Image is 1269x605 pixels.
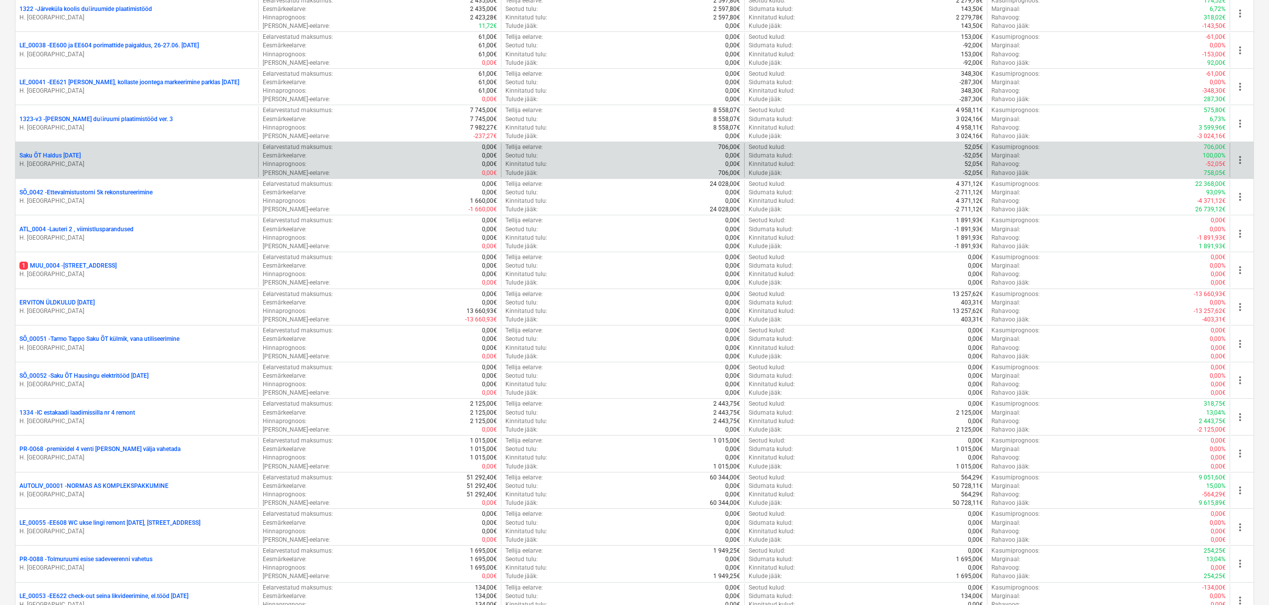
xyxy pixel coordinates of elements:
[263,33,333,41] p: Eelarvestatud maksumus :
[991,106,1040,115] p: Kasumiprognoos :
[964,160,983,168] p: 52,05€
[725,87,740,95] p: 0,00€
[19,519,200,527] p: LE_00055 - EE608 WC ukse lingi remont [DATE], [STREET_ADDRESS]
[263,151,307,160] p: Eesmärkeelarve :
[505,33,543,41] p: Tellija eelarve :
[505,143,543,151] p: Tellija eelarve :
[1210,41,1226,50] p: 0,00%
[19,5,254,22] div: 1322 -Järveküla koolis duširuumide plaatimistöödH. [GEOGRAPHIC_DATA]
[991,188,1020,197] p: Marginaal :
[19,78,239,87] p: LE_00041 - EE621 [PERSON_NAME], kollaste joontega markeerimine parklas [DATE]
[1207,59,1226,67] p: 92,00€
[749,78,793,87] p: Sidumata kulud :
[713,5,740,13] p: 2 597,80€
[263,242,330,251] p: [PERSON_NAME]-eelarve :
[991,242,1030,251] p: Rahavoo jääk :
[19,225,134,234] p: ATL_0004 - Lauteri 2 , viimistlusparandused
[19,344,254,352] p: H. [GEOGRAPHIC_DATA]
[1199,242,1226,251] p: 1 891,93€
[19,151,81,160] p: Saku ÕT Haldus [DATE]
[19,555,153,564] p: PR-0088 - Tolmuruumi esise sadeveerenni vahetus
[478,22,497,30] p: 11,72€
[505,50,547,59] p: Kinnitatud tulu :
[19,307,254,315] p: H. [GEOGRAPHIC_DATA]
[263,197,307,205] p: Hinnaprognoos :
[478,70,497,78] p: 61,00€
[263,22,330,30] p: [PERSON_NAME]-eelarve :
[19,454,254,462] p: H. [GEOGRAPHIC_DATA]
[19,299,95,307] p: ERVITON ÜLDKULUD [DATE]
[263,225,307,234] p: Eesmärkeelarve :
[749,160,795,168] p: Kinnitatud kulud :
[19,197,254,205] p: H. [GEOGRAPHIC_DATA]
[19,555,254,572] div: PR-0088 -Tolmuruumi esise sadeveerenni vahetusH. [GEOGRAPHIC_DATA]
[991,78,1020,87] p: Marginaal :
[263,143,333,151] p: Eelarvestatud maksumus :
[749,5,793,13] p: Sidumata kulud :
[749,22,782,30] p: Kulude jääk :
[19,13,254,22] p: H. [GEOGRAPHIC_DATA]
[19,409,135,417] p: 1334 - IC estakaadi laadimissilla nr 4 remont
[470,115,497,124] p: 7 745,00€
[263,5,307,13] p: Eesmärkeelarve :
[470,5,497,13] p: 2 435,00€
[505,151,538,160] p: Seotud tulu :
[482,242,497,251] p: 0,00€
[749,87,795,95] p: Kinnitatud kulud :
[991,41,1020,50] p: Marginaal :
[19,50,254,59] p: H. [GEOGRAPHIC_DATA]
[1204,169,1226,177] p: 758,05€
[725,160,740,168] p: 0,00€
[1195,205,1226,214] p: 26 739,12€
[961,33,983,41] p: 153,00€
[1210,225,1226,234] p: 0,00%
[505,106,543,115] p: Tellija eelarve :
[725,59,740,67] p: 0,00€
[19,225,254,242] div: ATL_0004 -Lauteri 2 , viimistlusparandusedH. [GEOGRAPHIC_DATA]
[19,445,180,454] p: PR-0068 - premixidel 4 venti [PERSON_NAME] välja vahetada
[1204,143,1226,151] p: 706,00€
[263,180,333,188] p: Eelarvestatud maksumus :
[1202,22,1226,30] p: -143,50€
[749,225,793,234] p: Sidumata kulud :
[482,234,497,242] p: 0,00€
[505,124,547,132] p: Kinnitatud tulu :
[263,50,307,59] p: Hinnaprognoos :
[1197,234,1226,242] p: -1 891,93€
[710,205,740,214] p: 24 028,00€
[963,151,983,160] p: -52,05€
[749,95,782,104] p: Kulude jääk :
[959,95,983,104] p: -287,30€
[263,169,330,177] p: [PERSON_NAME]-eelarve :
[749,216,786,225] p: Seotud kulud :
[964,143,983,151] p: 52,05€
[482,169,497,177] p: 0,00€
[956,115,983,124] p: 3 024,16€
[1197,197,1226,205] p: -4 371,12€
[482,143,497,151] p: 0,00€
[505,188,538,197] p: Seotud tulu :
[1202,87,1226,95] p: -348,30€
[991,151,1020,160] p: Marginaal :
[470,13,497,22] p: 2 423,28€
[1234,411,1246,423] span: more_vert
[263,124,307,132] p: Hinnaprognoos :
[263,115,307,124] p: Eesmärkeelarve :
[963,59,983,67] p: -92,00€
[725,216,740,225] p: 0,00€
[469,205,497,214] p: -1 660,00€
[725,70,740,78] p: 0,00€
[478,33,497,41] p: 61,00€
[713,106,740,115] p: 8 558,07€
[959,78,983,87] p: -287,30€
[961,50,983,59] p: 153,00€
[713,115,740,124] p: 8 558,07€
[505,78,538,87] p: Seotud tulu :
[19,188,153,197] p: SÕ_0042 - Ettevalmistustorni 5k rekonstureerimine
[1210,78,1226,87] p: 0,00%
[1204,13,1226,22] p: 318,02€
[1234,448,1246,459] span: more_vert
[954,205,983,214] p: -2 711,12€
[1195,180,1226,188] p: 22 368,00€
[749,33,786,41] p: Seotud kulud :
